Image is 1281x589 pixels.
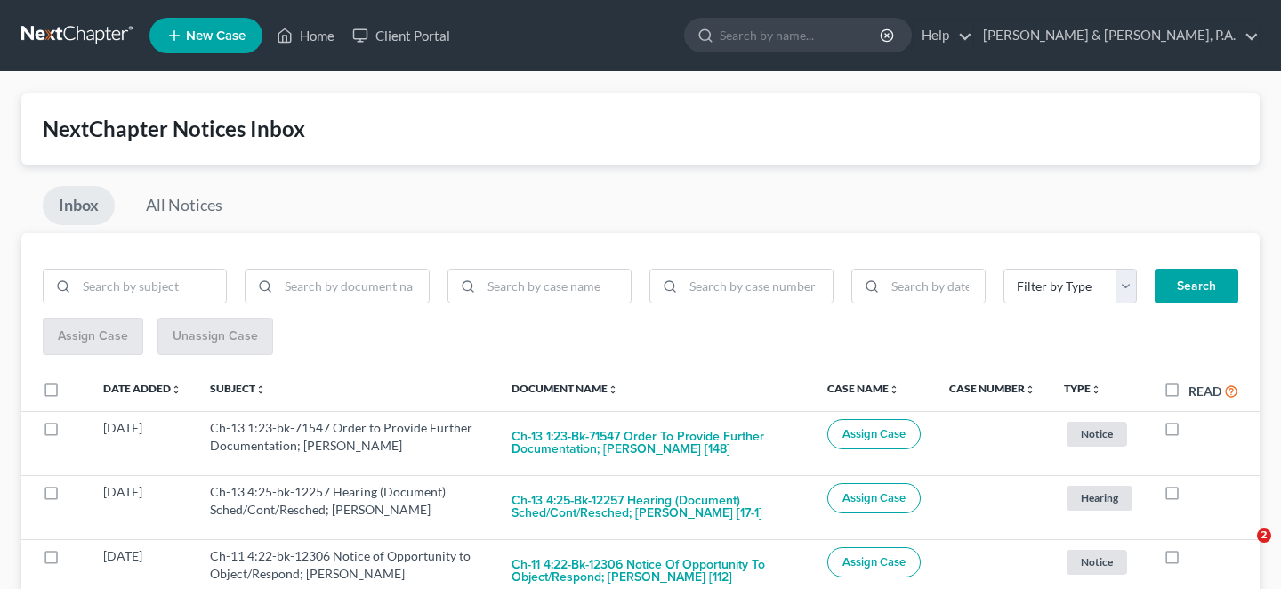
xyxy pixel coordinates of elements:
[481,270,631,303] input: Search by case name
[343,20,459,52] a: Client Portal
[512,419,799,467] button: Ch-13 1:23-bk-71547 Order to Provide Further Documentation; [PERSON_NAME] [148]
[913,20,972,52] a: Help
[720,19,882,52] input: Search by name...
[683,270,833,303] input: Search by case number
[89,411,196,475] td: [DATE]
[1064,483,1135,512] a: Hearing
[43,115,1238,143] div: NextChapter Notices Inbox
[130,186,238,225] a: All Notices
[842,555,906,569] span: Assign Case
[1064,547,1135,577] a: Notice
[1188,382,1221,400] label: Read
[949,382,1035,395] a: Case Numberunfold_more
[1067,422,1127,446] span: Notice
[827,483,921,513] button: Assign Case
[1064,419,1135,448] a: Notice
[1025,384,1035,395] i: unfold_more
[103,382,181,395] a: Date Addedunfold_more
[842,427,906,441] span: Assign Case
[827,547,921,577] button: Assign Case
[889,384,899,395] i: unfold_more
[210,382,266,395] a: Subjectunfold_more
[608,384,618,395] i: unfold_more
[827,382,899,395] a: Case Nameunfold_more
[827,419,921,449] button: Assign Case
[974,20,1259,52] a: [PERSON_NAME] & [PERSON_NAME], P.A.
[255,384,266,395] i: unfold_more
[842,491,906,505] span: Assign Case
[196,475,497,539] td: Ch-13 4:25-bk-12257 Hearing (Document) Sched/Cont/Resched; [PERSON_NAME]
[885,270,985,303] input: Search by date
[171,384,181,395] i: unfold_more
[1257,528,1271,543] span: 2
[1155,269,1238,304] button: Search
[89,475,196,539] td: [DATE]
[1221,528,1263,571] iframe: Intercom live chat
[512,483,799,531] button: Ch-13 4:25-bk-12257 Hearing (Document) Sched/Cont/Resched; [PERSON_NAME] [17-1]
[268,20,343,52] a: Home
[1091,384,1101,395] i: unfold_more
[1064,382,1101,395] a: Typeunfold_more
[512,382,618,395] a: Document Nameunfold_more
[77,270,226,303] input: Search by subject
[43,186,115,225] a: Inbox
[196,411,497,475] td: Ch-13 1:23-bk-71547 Order to Provide Further Documentation; [PERSON_NAME]
[186,29,246,43] span: New Case
[278,270,428,303] input: Search by document name
[1067,550,1127,574] span: Notice
[1067,486,1132,510] span: Hearing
